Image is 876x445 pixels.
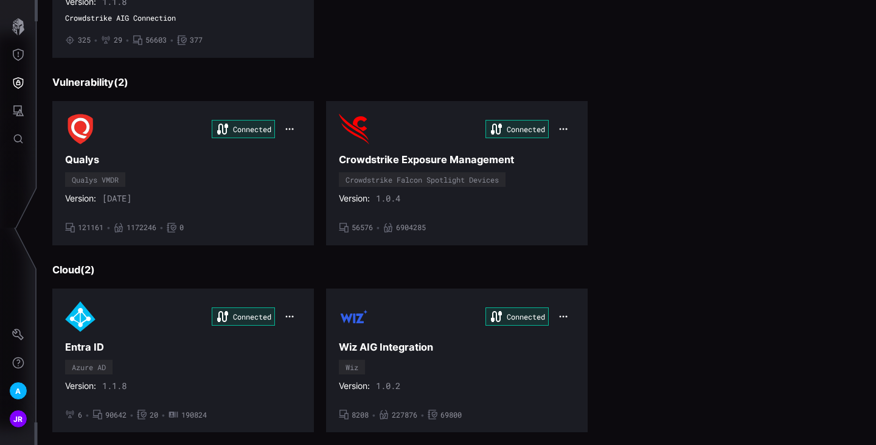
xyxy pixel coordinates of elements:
[485,120,549,138] div: Connected
[65,341,301,354] h3: Entra ID
[102,380,127,391] span: 1.1.8
[376,380,400,391] span: 1.0.2
[212,120,275,138] div: Connected
[181,410,207,420] span: 190824
[339,114,369,144] img: Crowdstrike Falcon Spotlight Devices
[72,176,119,183] div: Qualys VMDR
[150,410,158,420] span: 20
[130,410,134,420] span: •
[65,301,96,332] img: Azure AD
[170,35,174,45] span: •
[102,193,131,204] span: [DATE]
[339,380,370,391] span: Version:
[78,223,103,233] span: 121161
[159,223,164,233] span: •
[339,341,575,354] h3: Wiz AIG Integration
[212,307,275,326] div: Connected
[72,363,106,371] div: Azure AD
[346,363,358,371] div: Wiz
[376,223,380,233] span: •
[396,223,426,233] span: 6904285
[52,264,861,276] h3: Cloud ( 2 )
[78,410,82,420] span: 6
[125,35,130,45] span: •
[339,193,370,204] span: Version:
[94,35,98,45] span: •
[145,35,167,45] span: 56603
[352,223,373,233] span: 56576
[1,405,36,433] button: JR
[190,35,203,45] span: 377
[78,35,91,45] span: 325
[346,176,499,183] div: Crowdstrike Falcon Spotlight Devices
[392,410,417,420] span: 227876
[420,410,425,420] span: •
[114,35,122,45] span: 29
[485,307,549,326] div: Connected
[65,193,96,204] span: Version:
[339,153,575,166] h3: Crowdstrike Exposure Management
[65,13,301,23] span: Crowdstrike AIG Connection
[106,223,111,233] span: •
[1,377,36,405] button: A
[376,193,400,204] span: 1.0.4
[85,410,89,420] span: •
[339,301,369,332] img: Wiz
[352,410,369,420] span: 8208
[65,114,96,144] img: Qualys VMDR
[127,223,156,233] span: 1172246
[105,410,127,420] span: 90642
[65,380,96,391] span: Version:
[161,410,165,420] span: •
[372,410,376,420] span: •
[15,385,21,398] span: A
[65,153,301,166] h3: Qualys
[13,413,23,426] span: JR
[440,410,462,420] span: 69800
[179,223,184,233] span: 0
[52,76,861,89] h3: Vulnerability ( 2 )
